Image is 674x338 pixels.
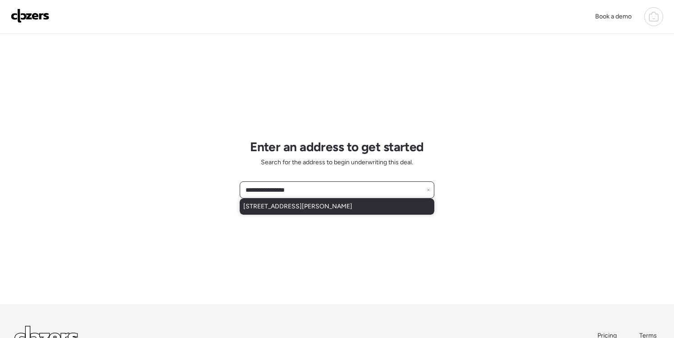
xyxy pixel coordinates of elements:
h1: Enter an address to get started [250,139,424,154]
span: Search for the address to begin underwriting this deal. [261,158,413,167]
img: Logo [11,9,50,23]
span: [STREET_ADDRESS][PERSON_NAME] [243,202,352,211]
span: Book a demo [595,13,632,20]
